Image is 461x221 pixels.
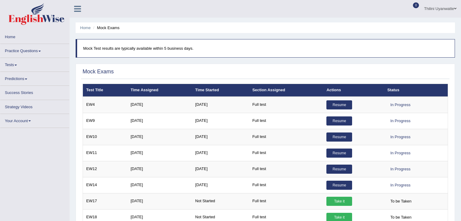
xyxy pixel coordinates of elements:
td: EW10 [83,129,127,145]
td: [DATE] [127,129,192,145]
td: EW4 [83,97,127,113]
td: [DATE] [192,129,249,145]
a: Practice Questions [0,44,69,56]
a: Home [0,30,69,42]
p: Mock Test results are typically available within 5 business days. [83,45,449,51]
th: Actions [323,84,384,97]
td: [DATE] [192,145,249,161]
td: EW14 [83,177,127,193]
h2: Mock Exams [83,69,114,75]
a: Your Account [0,114,69,126]
a: Success Stories [0,86,69,98]
th: Status [384,84,448,97]
a: Take it [326,197,352,206]
a: Resume [326,165,352,174]
td: Full test [249,129,323,145]
a: Resume [326,116,352,126]
th: Section Assigned [249,84,323,97]
td: [DATE] [127,113,192,129]
td: EW12 [83,161,127,177]
li: Mock Exams [92,25,119,31]
td: [DATE] [192,177,249,193]
th: Time Started [192,84,249,97]
td: EW11 [83,145,127,161]
td: Full test [249,145,323,161]
td: [DATE] [127,177,192,193]
td: [DATE] [127,145,192,161]
td: Full test [249,193,323,209]
a: Resume [326,132,352,142]
div: In Progress [387,165,413,174]
td: EW17 [83,193,127,209]
span: To be Taken [387,197,414,206]
a: Home [80,25,91,30]
span: 0 [413,2,419,8]
th: Time Assigned [127,84,192,97]
th: Test Title [83,84,127,97]
div: In Progress [387,100,413,109]
td: Full test [249,113,323,129]
td: Not Started [192,193,249,209]
a: Predictions [0,72,69,84]
div: In Progress [387,181,413,190]
td: EW9 [83,113,127,129]
td: [DATE] [127,193,192,209]
a: Strategy Videos [0,100,69,112]
a: Resume [326,149,352,158]
td: Full test [249,177,323,193]
td: Full test [249,161,323,177]
div: In Progress [387,149,413,158]
div: In Progress [387,116,413,126]
td: Full test [249,97,323,113]
td: [DATE] [192,113,249,129]
a: Resume [326,181,352,190]
div: In Progress [387,132,413,142]
td: [DATE] [127,161,192,177]
a: Tests [0,58,69,70]
td: [DATE] [192,161,249,177]
td: [DATE] [192,97,249,113]
a: Resume [326,100,352,109]
td: [DATE] [127,97,192,113]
